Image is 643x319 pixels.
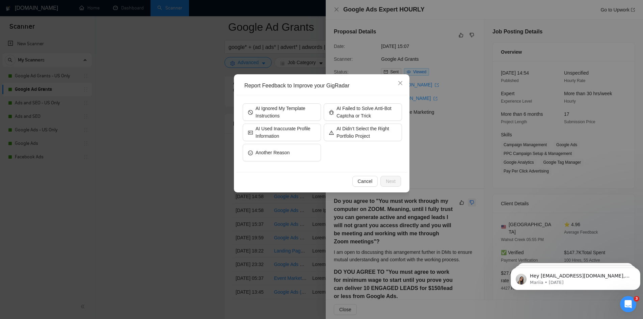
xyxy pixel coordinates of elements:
[337,105,397,119] span: AI Failed to Solve Anti-Bot Captcha or Trick
[22,20,123,92] span: Hey [EMAIL_ADDRESS][DOMAIN_NAME], Looks like your Upwork agency Better Bid Strategy ran out of co...
[248,150,253,155] span: frown
[380,176,401,187] button: Next
[256,105,316,119] span: AI Ignored My Template Instructions
[243,144,321,161] button: frownAnother Reason
[243,103,321,121] button: stopAI Ignored My Template Instructions
[620,296,636,312] iframe: Intercom live chat
[324,124,402,141] button: warningAI Didn’t Select the Right Portfolio Project
[248,109,253,114] span: stop
[324,103,402,121] button: bugAI Failed to Solve Anti-Bot Captcha or Trick
[337,125,397,140] span: AI Didn’t Select the Right Portfolio Project
[391,74,409,92] button: Close
[398,80,403,86] span: close
[22,26,124,32] p: Message from Mariia, sent 2d ago
[256,149,290,156] span: Another Reason
[634,296,639,301] span: 3
[357,178,372,185] span: Cancel
[329,109,334,114] span: bug
[248,130,253,135] span: idcard
[244,82,404,89] div: Report Feedback to Improve your GigRadar
[243,124,321,141] button: idcardAI Used Inaccurate Profile Information
[508,254,643,301] iframe: Intercom notifications message
[329,130,334,135] span: warning
[256,125,316,140] span: AI Used Inaccurate Profile Information
[352,176,378,187] button: Cancel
